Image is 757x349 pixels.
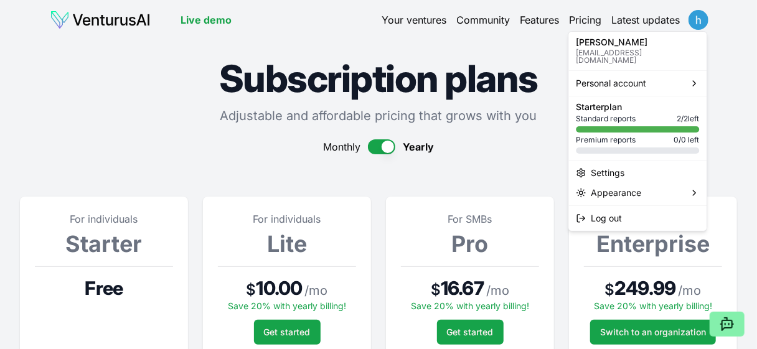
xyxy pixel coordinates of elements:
span: Log out [591,212,623,225]
p: [EMAIL_ADDRESS][DOMAIN_NAME] [576,49,700,64]
span: 0 / 0 left [674,135,700,145]
a: Settings [571,163,705,183]
span: Standard reports [576,114,636,124]
span: Premium reports [576,135,636,145]
p: Starter plan [576,103,700,111]
span: 2 / 2 left [677,114,700,124]
p: [PERSON_NAME] [576,38,700,47]
span: Appearance [591,187,642,199]
span: Personal account [576,77,647,90]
